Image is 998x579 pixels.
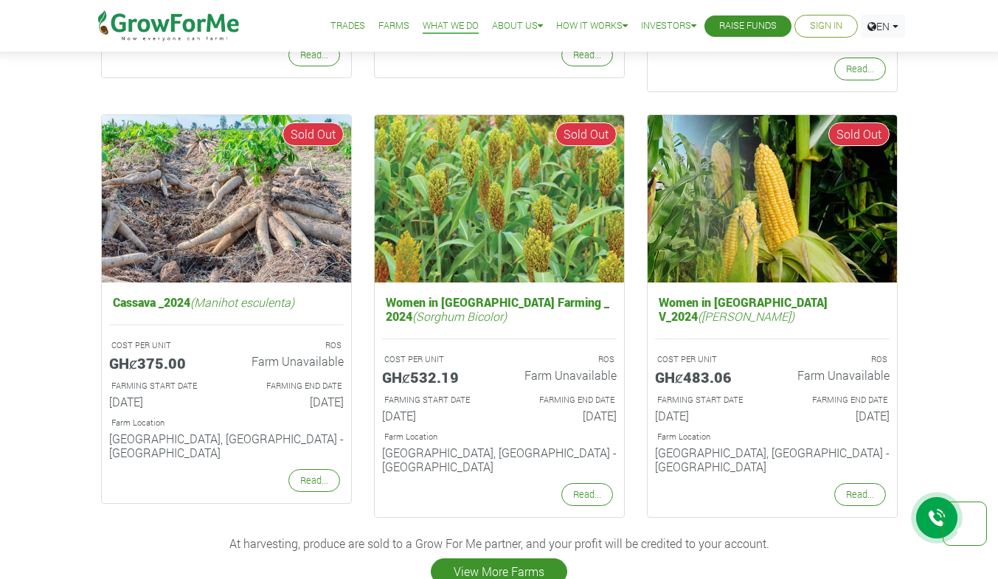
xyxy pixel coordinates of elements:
[111,339,213,352] p: A unit is a quarter of an Acre
[238,395,344,409] h6: [DATE]
[382,368,488,386] h5: GHȼ532.19
[861,15,905,38] a: EN
[513,353,614,366] p: ROS
[786,394,887,406] p: Estimated Farming End Date
[786,353,887,366] p: ROS
[719,18,777,34] a: Raise Funds
[109,431,344,460] h6: [GEOGRAPHIC_DATA], [GEOGRAPHIC_DATA] - [GEOGRAPHIC_DATA]
[382,291,617,327] h5: Women in [GEOGRAPHIC_DATA] Farming _ 2024
[657,431,887,443] p: Location of Farm
[783,409,890,423] h6: [DATE]
[655,291,890,327] h5: Women in [GEOGRAPHIC_DATA] V_2024
[556,18,628,34] a: How it Works
[111,380,213,392] p: Estimated Farming Start Date
[109,395,215,409] h6: [DATE]
[657,353,759,366] p: A unit is a quarter of an Acre
[783,368,890,382] h6: Farm Unavailable
[240,339,342,352] p: ROS
[561,44,613,66] a: Read...
[384,394,486,406] p: Estimated Farming Start Date
[283,122,344,146] span: Sold Out
[657,394,759,406] p: Estimated Farming Start Date
[655,409,761,423] h6: [DATE]
[384,353,486,366] p: A unit is a quarter of an Acre
[109,291,344,313] h5: Cassava _2024
[655,445,890,474] h6: [GEOGRAPHIC_DATA], [GEOGRAPHIC_DATA] - [GEOGRAPHIC_DATA]
[240,380,342,392] p: Estimated Farming End Date
[561,483,613,506] a: Read...
[412,308,507,324] i: (Sorghum Bicolor)
[510,409,617,423] h6: [DATE]
[238,354,344,368] h6: Farm Unavailable
[375,115,624,282] img: growforme image
[423,18,479,34] a: What We Do
[555,122,617,146] span: Sold Out
[382,445,617,474] h6: [GEOGRAPHIC_DATA], [GEOGRAPHIC_DATA] - [GEOGRAPHIC_DATA]
[513,394,614,406] p: Estimated Farming End Date
[288,44,340,66] a: Read...
[382,409,488,423] h6: [DATE]
[378,18,409,34] a: Farms
[330,18,365,34] a: Trades
[834,58,886,80] a: Read...
[698,308,794,324] i: ([PERSON_NAME])
[288,469,340,492] a: Read...
[492,18,543,34] a: About Us
[111,417,342,429] p: Location of Farm
[641,18,696,34] a: Investors
[103,535,895,552] p: At harvesting, produce are sold to a Grow For Me partner, and your profit will be credited to you...
[810,18,842,34] a: Sign In
[655,368,761,386] h5: GHȼ483.06
[510,368,617,382] h6: Farm Unavailable
[384,431,614,443] p: Location of Farm
[102,115,351,282] img: growforme image
[109,354,215,372] h5: GHȼ375.00
[190,294,294,310] i: (Manihot esculenta)
[648,115,897,282] img: growforme image
[834,483,886,506] a: Read...
[828,122,890,146] span: Sold Out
